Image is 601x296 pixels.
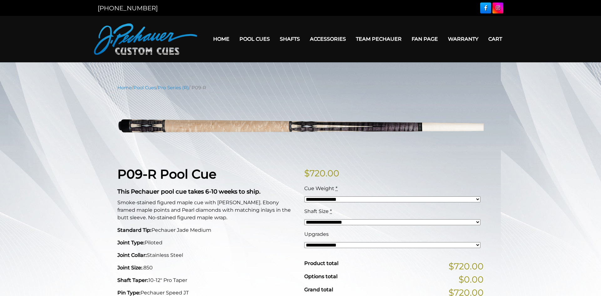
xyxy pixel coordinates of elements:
[234,31,275,47] a: Pool Cues
[117,252,147,258] strong: Joint Collar:
[117,227,152,233] strong: Standard Tip:
[449,260,484,273] span: $720.00
[305,31,351,47] a: Accessories
[117,84,484,91] nav: Breadcrumb
[117,264,297,272] p: .850
[208,31,234,47] a: Home
[304,273,337,279] span: Options total
[351,31,407,47] a: Team Pechauer
[133,85,156,91] a: Pool Cues
[443,31,483,47] a: Warranty
[304,260,338,266] span: Product total
[336,185,337,191] abbr: required
[304,208,329,214] span: Shaft Size
[304,168,310,179] span: $
[304,168,339,179] bdi: 720.00
[304,287,333,293] span: Grand total
[117,265,142,271] strong: Joint Size:
[158,85,189,91] a: Pro Series (R)
[117,290,141,296] strong: Pin Type:
[330,208,332,214] abbr: required
[117,240,145,246] strong: Joint Type:
[275,31,305,47] a: Shafts
[117,199,297,221] p: Smoke-stained figured maple cue with [PERSON_NAME]. Ebony framed maple points and Pearl diamonds ...
[117,188,260,195] strong: This Pechauer pool cue takes 6-10 weeks to ship.
[117,277,148,283] strong: Shaft Taper:
[483,31,507,47] a: Cart
[117,277,297,284] p: 10-12" Pro Taper
[459,273,484,286] span: $0.00
[117,239,297,247] p: Piloted
[117,226,297,234] p: Pechauer Jade Medium
[117,252,297,259] p: Stainless Steel
[94,23,197,55] img: Pechauer Custom Cues
[98,4,158,12] a: [PHONE_NUMBER]
[117,166,216,182] strong: P09-R Pool Cue
[304,231,329,237] span: Upgrades
[304,185,334,191] span: Cue Weight
[117,85,132,91] a: Home
[407,31,443,47] a: Fan Page
[117,96,484,157] img: P09-R.png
